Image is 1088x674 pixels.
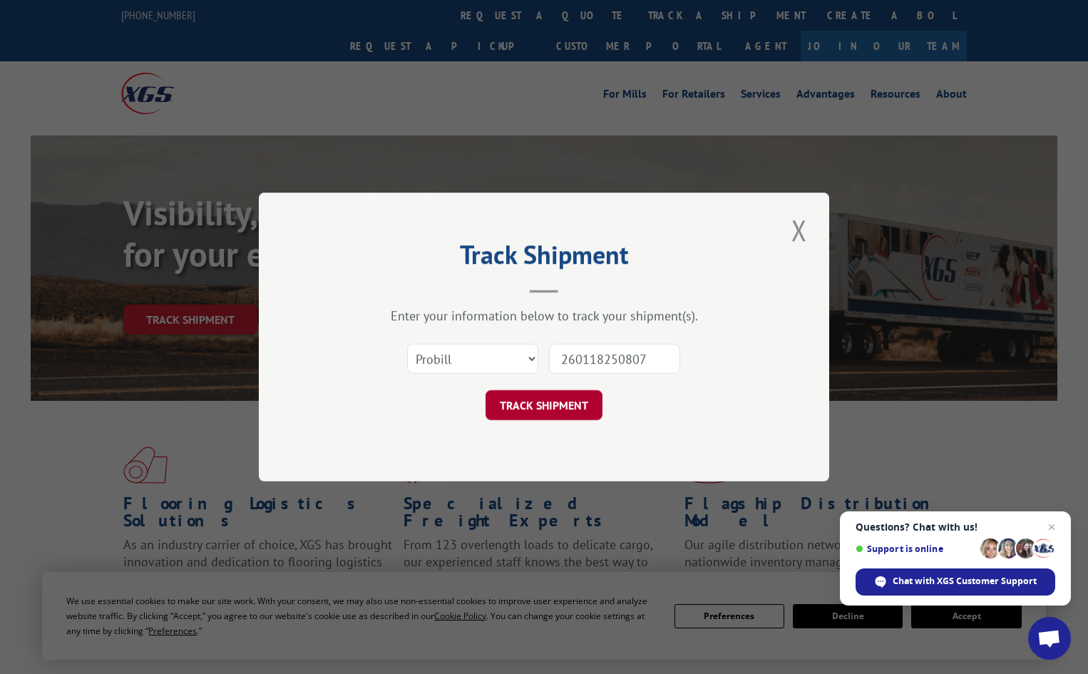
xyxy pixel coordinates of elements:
[856,543,975,554] span: Support is online
[549,344,680,374] input: Number(s)
[856,568,1055,596] span: Chat with XGS Customer Support
[486,390,602,420] button: TRACK SHIPMENT
[787,210,811,250] button: Close modal
[330,307,758,324] div: Enter your information below to track your shipment(s).
[893,575,1037,588] span: Chat with XGS Customer Support
[1028,617,1071,660] a: Open chat
[330,245,758,272] h2: Track Shipment
[856,521,1055,533] span: Questions? Chat with us!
